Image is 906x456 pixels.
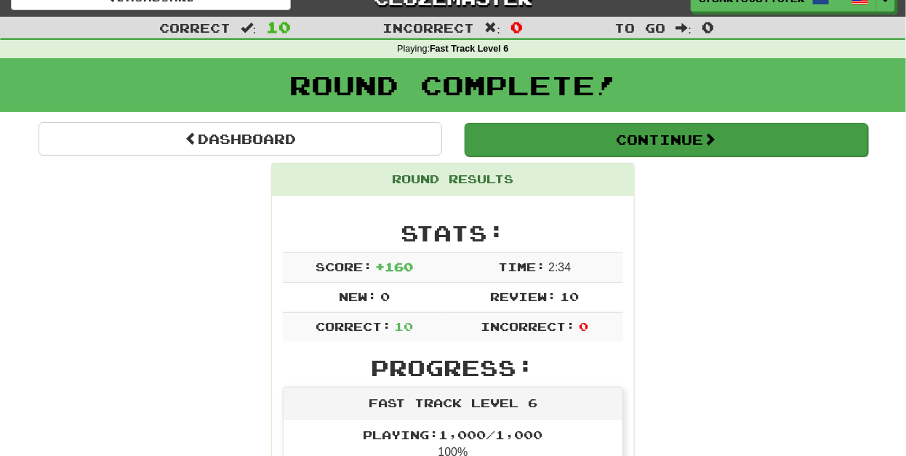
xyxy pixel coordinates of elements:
[364,428,543,441] span: Playing: 1,000 / 1,000
[375,260,413,273] span: + 160
[481,319,575,333] span: Incorrect:
[676,22,692,34] span: :
[465,123,868,156] button: Continue
[316,319,391,333] span: Correct:
[283,221,623,245] h2: Stats:
[394,319,413,333] span: 10
[430,44,509,54] strong: Fast Track Level 6
[383,20,475,35] span: Incorrect
[39,122,442,156] a: Dashboard
[485,22,501,34] span: :
[615,20,666,35] span: To go
[702,18,714,36] span: 0
[316,260,372,273] span: Score:
[498,260,545,273] span: Time:
[490,289,556,303] span: Review:
[510,18,523,36] span: 0
[159,20,230,35] span: Correct
[284,388,622,420] div: Fast Track Level 6
[5,71,901,100] h1: Round Complete!
[272,164,634,196] div: Round Results
[579,319,588,333] span: 0
[560,289,579,303] span: 10
[241,22,257,34] span: :
[339,289,377,303] span: New:
[283,356,623,380] h2: Progress:
[266,18,291,36] span: 10
[548,261,571,273] span: 2 : 34
[380,289,390,303] span: 0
